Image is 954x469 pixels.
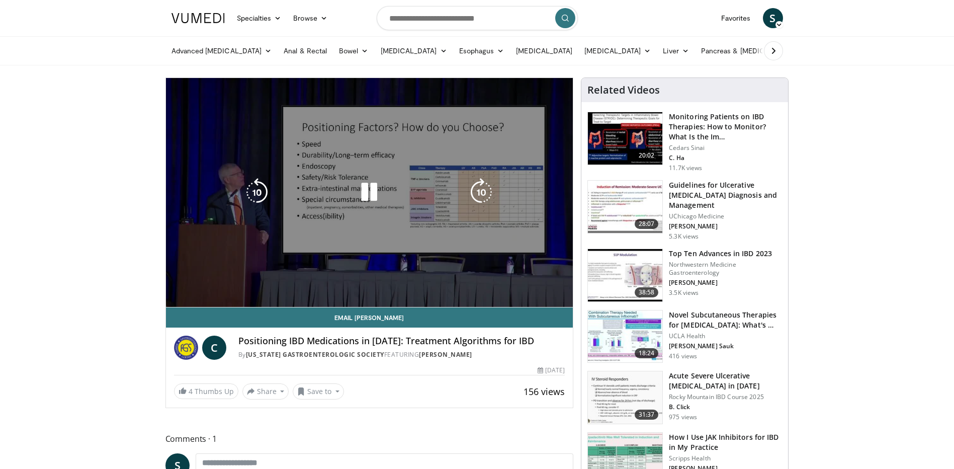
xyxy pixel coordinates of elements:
a: [US_STATE] Gastroenterologic Society [246,350,384,359]
a: Email [PERSON_NAME] [166,307,573,328]
p: [PERSON_NAME] [669,222,782,230]
a: 18:24 Novel Subcutaneous Therapies for [MEDICAL_DATA]: What's … UCLA Health [PERSON_NAME] Sauk 41... [587,310,782,363]
a: 4 Thumbs Up [174,383,238,399]
span: 28:07 [635,219,659,229]
a: Pancreas & [MEDICAL_DATA] [695,41,813,61]
h3: Novel Subcutaneous Therapies for [MEDICAL_DATA]: What's … [669,310,782,330]
p: C. Ha [669,154,782,162]
h3: Top Ten Advances in IBD 2023 [669,249,782,259]
a: 38:58 Top Ten Advances in IBD 2023 Northwestern Medicine Gastroenterology [PERSON_NAME] 3.5K views [587,249,782,302]
h3: How I Use JAK Inhibitors for IBD in My Practice [669,432,782,452]
img: Florida Gastroenterologic Society [174,336,198,360]
span: 18:24 [635,348,659,358]
a: Bowel [333,41,374,61]
a: [PERSON_NAME] [419,350,472,359]
a: Favorites [715,8,757,28]
input: Search topics, interventions [377,6,578,30]
button: Share [242,383,289,400]
p: 975 views [669,413,697,421]
img: 5d508c2b-9173-4279-adad-7510b8cd6d9a.150x105_q85_crop-smart_upscale.jpg [588,181,662,233]
p: 416 views [669,352,697,360]
span: 20:02 [635,150,659,161]
a: Advanced [MEDICAL_DATA] [165,41,278,61]
a: 28:07 Guidelines for Ulcerative [MEDICAL_DATA] Diagnosis and Management UChicago Medicine [PERSON... [587,180,782,241]
a: [MEDICAL_DATA] [375,41,453,61]
h4: Related Videos [587,84,660,96]
a: [MEDICAL_DATA] [510,41,578,61]
span: 31:37 [635,410,659,420]
a: [MEDICAL_DATA] [578,41,657,61]
p: Northwestern Medicine Gastroenterology [669,261,782,277]
button: Save to [293,383,344,400]
p: 11.7K views [669,164,702,172]
span: 156 views [524,385,565,398]
p: B. Click [669,403,782,411]
a: 31:37 Acute Severe Ulcerative [MEDICAL_DATA] in [DATE] Rocky Mountain IBD Course 2025 B. Click 97... [587,371,782,424]
div: By FEATURING [238,350,565,359]
a: C [202,336,226,360]
img: 2f51e707-cd8d-4a31-8e3f-f47d06a7faca.150x105_q85_crop-smart_upscale.jpg [588,249,662,301]
a: Specialties [231,8,288,28]
h3: Monitoring Patients on IBD Therapies: How to Monitor? What Is the Im… [669,112,782,142]
a: Esophagus [453,41,510,61]
p: [PERSON_NAME] Sauk [669,342,782,350]
a: S [763,8,783,28]
a: Browse [287,8,333,28]
a: Liver [657,41,695,61]
h4: Positioning IBD Medications in [DATE]: Treatment Algorithms for IBD [238,336,565,347]
p: Rocky Mountain IBD Course 2025 [669,393,782,401]
div: [DATE] [538,366,565,375]
p: Scripps Health [669,454,782,462]
h3: Guidelines for Ulcerative [MEDICAL_DATA] Diagnosis and Management [669,180,782,210]
h3: Acute Severe Ulcerative [MEDICAL_DATA] in [DATE] [669,371,782,391]
img: VuMedi Logo [171,13,225,23]
img: 609225da-72ea-422a-b68c-0f05c1f2df47.150x105_q85_crop-smart_upscale.jpg [588,112,662,165]
p: [PERSON_NAME] [669,279,782,287]
p: UCLA Health [669,332,782,340]
a: 20:02 Monitoring Patients on IBD Therapies: How to Monitor? What Is the Im… Cedars Sinai C. Ha 11... [587,112,782,172]
p: 3.5K views [669,289,699,297]
span: Comments 1 [165,432,574,445]
img: 741871df-6ee3-4ee0-bfa7-8a5f5601d263.150x105_q85_crop-smart_upscale.jpg [588,310,662,363]
img: b95f4ba9-a713-4ac1-b3c0-4dfbf6aab834.150x105_q85_crop-smart_upscale.jpg [588,371,662,424]
span: 4 [189,386,193,396]
a: Anal & Rectal [278,41,333,61]
video-js: Video Player [166,78,573,307]
p: 5.3K views [669,232,699,241]
span: 38:58 [635,287,659,297]
p: Cedars Sinai [669,144,782,152]
p: UChicago Medicine [669,212,782,220]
